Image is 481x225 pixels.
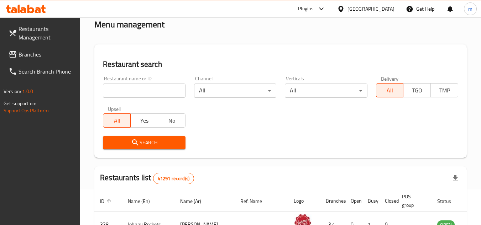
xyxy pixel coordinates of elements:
[3,46,80,63] a: Branches
[19,25,75,42] span: Restaurants Management
[320,190,345,212] th: Branches
[379,190,396,212] th: Closed
[240,197,271,205] span: Ref. Name
[153,175,194,182] span: 41291 record(s)
[161,116,183,126] span: No
[103,59,458,70] h2: Restaurant search
[100,197,114,205] span: ID
[447,170,464,187] div: Export file
[437,197,460,205] span: Status
[103,113,131,128] button: All
[103,84,185,98] input: Search for restaurant name or ID..
[402,192,423,209] span: POS group
[3,63,80,80] a: Search Branch Phone
[288,190,320,212] th: Logo
[379,85,401,96] span: All
[362,190,379,212] th: Busy
[4,87,21,96] span: Version:
[285,84,367,98] div: All
[4,99,36,108] span: Get support on:
[4,106,49,115] a: Support.OpsPlatform
[153,173,194,184] div: Total records count
[468,5,472,13] span: m
[381,76,399,81] label: Delivery
[298,5,314,13] div: Plugins
[103,136,185,149] button: Search
[94,19,164,30] h2: Menu management
[430,83,458,97] button: TMP
[158,113,185,128] button: No
[100,172,194,184] h2: Restaurants list
[194,84,276,98] div: All
[434,85,455,96] span: TMP
[19,67,75,76] span: Search Branch Phone
[376,83,404,97] button: All
[130,113,158,128] button: Yes
[128,197,159,205] span: Name (En)
[134,116,155,126] span: Yes
[108,106,121,111] label: Upsell
[109,138,179,147] span: Search
[406,85,428,96] span: TGO
[403,83,431,97] button: TGO
[347,5,394,13] div: [GEOGRAPHIC_DATA]
[19,50,75,59] span: Branches
[22,87,33,96] span: 1.0.0
[3,20,80,46] a: Restaurants Management
[345,190,362,212] th: Open
[106,116,128,126] span: All
[180,197,210,205] span: Name (Ar)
